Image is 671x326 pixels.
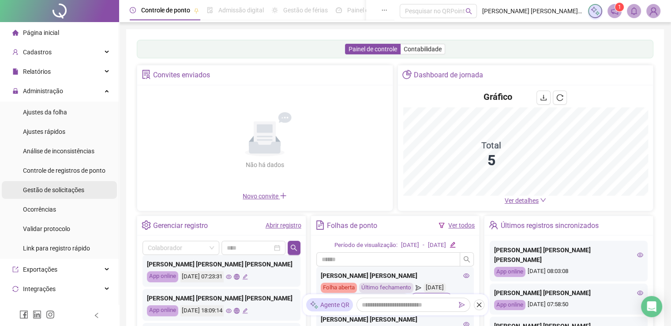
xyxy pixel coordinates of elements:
span: filter [439,222,445,228]
span: Ajustes da folha [23,109,67,116]
span: sync [12,286,19,292]
span: Cadastros [23,49,52,56]
div: App online [494,300,525,310]
div: [DATE] [428,241,446,250]
span: export [12,266,19,273]
div: Gerenciar registro [153,218,208,233]
a: Abrir registro [266,222,301,229]
span: close [476,302,482,308]
span: Exportações [23,266,57,273]
span: facebook [19,310,28,319]
span: lock [12,88,19,94]
span: search [290,244,297,251]
span: Integrações [23,285,56,292]
span: eye [637,252,643,258]
span: Painel de controle [349,45,397,53]
span: eye [226,274,232,280]
span: ellipsis [381,7,387,13]
div: [DATE] [401,241,419,250]
span: notification [611,7,619,15]
span: send [416,283,421,293]
span: file-done [207,7,213,13]
span: Administração [23,87,63,95]
span: eye [226,308,232,314]
span: file [12,68,19,75]
span: Link para registro rápido [23,245,90,252]
span: Admissão digital [218,7,264,14]
div: Folha aberta [321,283,357,293]
span: global [234,308,240,314]
span: dashboard [336,7,342,13]
span: left [94,312,100,318]
div: Open Intercom Messenger [641,296,662,317]
span: [PERSON_NAME] [PERSON_NAME] Finger - TRANSPORTES MARAFA LTDA [482,6,583,16]
span: plus [280,192,287,199]
span: edit [242,308,248,314]
div: [PERSON_NAME] [PERSON_NAME] [PERSON_NAME] [494,245,643,265]
div: - [423,241,424,250]
div: App online [494,267,525,277]
span: Contabilidade [404,45,442,53]
span: Gestão de solicitações [23,186,84,193]
span: linkedin [33,310,41,319]
span: Ajustes rápidos [23,128,65,135]
div: [PERSON_NAME] [PERSON_NAME] [PERSON_NAME] [147,293,296,303]
span: clock-circle [130,7,136,13]
span: Fechar folha [414,293,449,303]
span: Ocorrências [23,206,56,213]
h4: Gráfico [484,91,512,103]
span: eye [637,290,643,296]
div: App online [147,271,178,282]
span: solution [142,70,151,79]
span: edit [450,242,455,247]
div: [DATE] 08:03:08 [494,267,643,277]
span: Página inicial [23,29,59,36]
span: Gestão de férias [283,7,328,14]
span: bell [630,7,638,15]
div: [PERSON_NAME] [PERSON_NAME] [321,271,470,281]
div: Dashboard de jornada [414,68,483,83]
div: Período de visualização: [334,241,397,250]
span: user-add [12,49,19,55]
span: search [465,8,472,15]
div: Não há dados [224,160,305,170]
span: file-text [315,220,325,230]
span: sun [272,7,278,13]
span: pushpin [194,8,199,13]
div: Último fechamento [359,283,413,293]
span: 1 [618,4,621,10]
div: [DATE] 07:23:31 [180,271,224,282]
span: search [463,256,470,263]
span: Controle de registros de ponto [23,167,105,174]
div: App online [147,305,178,316]
span: Controle de ponto [141,7,190,14]
span: global [234,274,240,280]
div: [DATE] 07:58:50 [494,300,643,310]
span: Relatórios [23,68,51,75]
div: Últimos registros sincronizados [501,218,599,233]
span: Novo convite [243,193,287,200]
span: pie-chart [402,70,412,79]
img: 93809 [647,4,660,18]
div: Convites enviados [153,68,210,83]
button: Fechar folha [411,293,452,303]
div: Folhas de ponto [327,218,377,233]
div: [PERSON_NAME] [PERSON_NAME] [PERSON_NAME] [147,259,296,269]
span: download [540,94,547,101]
span: home [12,30,19,36]
div: [PERSON_NAME] [PERSON_NAME] [494,288,643,298]
span: down [540,197,546,203]
div: [DATE] 18:09:14 [180,305,224,316]
div: Agente QR [306,298,353,311]
a: Ver todos [448,222,475,229]
img: sparkle-icon.fc2bf0ac1784a2077858766a79e2daf3.svg [590,6,600,16]
span: Validar protocolo [23,225,70,232]
div: [DATE] [424,283,446,293]
a: Ver detalhes down [505,197,546,204]
span: edit [242,274,248,280]
span: send [459,302,465,308]
span: eye [463,273,469,279]
span: Painel do DP [347,7,382,14]
span: Análise de inconsistências [23,148,94,155]
span: Ver detalhes [505,197,539,204]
